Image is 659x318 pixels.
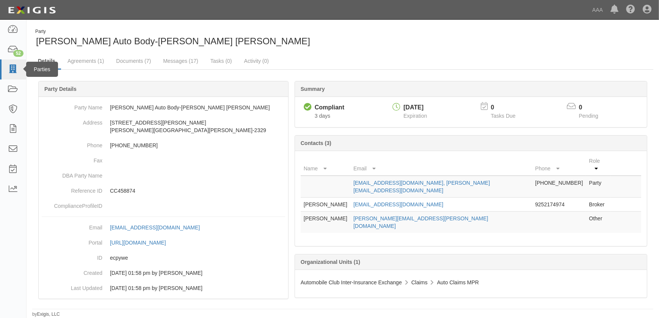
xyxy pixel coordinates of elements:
[13,50,24,57] div: 52
[42,265,285,281] dd: 05/19/2023 01:58 pm by Benjamin Tully
[586,212,611,233] td: Other
[42,250,285,265] dd: ecpywe
[350,154,532,176] th: Email
[626,5,635,14] i: Help Center - Complianz
[110,240,174,246] a: [URL][DOMAIN_NAME]
[36,36,310,46] span: [PERSON_NAME] Auto Body-[PERSON_NAME] [PERSON_NAME]
[110,187,285,195] p: CC458874
[301,86,325,92] b: Summary
[42,281,102,292] dt: Last Updated
[532,154,586,176] th: Phone
[42,198,102,210] dt: ComplianceProfileID
[42,115,285,138] dd: [STREET_ADDRESS][PERSON_NAME] [PERSON_NAME][GEOGRAPHIC_DATA][PERSON_NAME]-2329
[110,224,208,231] a: [EMAIL_ADDRESS][DOMAIN_NAME]
[532,198,586,212] td: 9252174974
[42,115,102,126] dt: Address
[403,103,427,112] div: [DATE]
[42,235,102,246] dt: Portal
[301,212,350,233] td: [PERSON_NAME]
[586,176,611,198] td: Party
[353,201,443,207] a: [EMAIL_ADDRESS][DOMAIN_NAME]
[491,113,515,119] span: Tasks Due
[110,224,200,231] div: [EMAIL_ADDRESS][DOMAIN_NAME]
[491,103,525,112] p: 0
[157,53,204,69] a: Messages (17)
[301,259,360,265] b: Organizational Units (1)
[304,103,312,111] i: Compliant
[6,3,58,17] img: logo-5460c22ac91f19d4615b14bd174203de0afe785f0fc80cf4dbbc73dc1793850b.png
[301,198,350,212] td: [PERSON_NAME]
[42,153,102,164] dt: Fax
[37,312,60,317] a: Exigis, LLC
[42,100,285,115] dd: [PERSON_NAME] Auto Body-[PERSON_NAME] [PERSON_NAME]
[353,215,488,229] a: [PERSON_NAME][EMAIL_ADDRESS][PERSON_NAME][DOMAIN_NAME]
[301,140,331,146] b: Contacts (3)
[588,2,607,17] a: AAA
[42,183,102,195] dt: Reference ID
[42,220,102,231] dt: Email
[35,28,310,35] div: Party
[315,113,330,119] span: Since 09/22/2025
[579,103,608,112] p: 0
[411,279,428,285] span: Claims
[42,100,102,111] dt: Party Name
[42,168,102,179] dt: DBA Party Name
[42,138,285,153] dd: [PHONE_NUMBER]
[315,103,344,112] div: Compliant
[353,180,490,193] a: [EMAIL_ADDRESS][DOMAIN_NAME], [PERSON_NAME][EMAIL_ADDRESS][DOMAIN_NAME]
[110,53,157,69] a: Documents (7)
[62,53,110,69] a: Agreements (1)
[26,62,58,77] div: Parties
[586,198,611,212] td: Broker
[32,311,60,318] small: by
[532,176,586,198] td: [PHONE_NUMBER]
[437,279,479,285] span: Auto Claims MPR
[44,86,77,92] b: Party Details
[586,154,611,176] th: Role
[238,53,275,69] a: Activity (0)
[42,138,102,149] dt: Phone
[32,53,61,70] a: Details
[403,113,427,119] span: Expiration
[42,265,102,277] dt: Created
[205,53,238,69] a: Tasks (0)
[42,281,285,296] dd: 05/19/2023 01:58 pm by Benjamin Tully
[32,28,337,48] div: Schaefer Auto Body-Webster Groves
[42,250,102,262] dt: ID
[301,279,402,285] span: Automobile Club Inter-Insurance Exchange
[301,154,350,176] th: Name
[579,113,598,119] span: Pending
